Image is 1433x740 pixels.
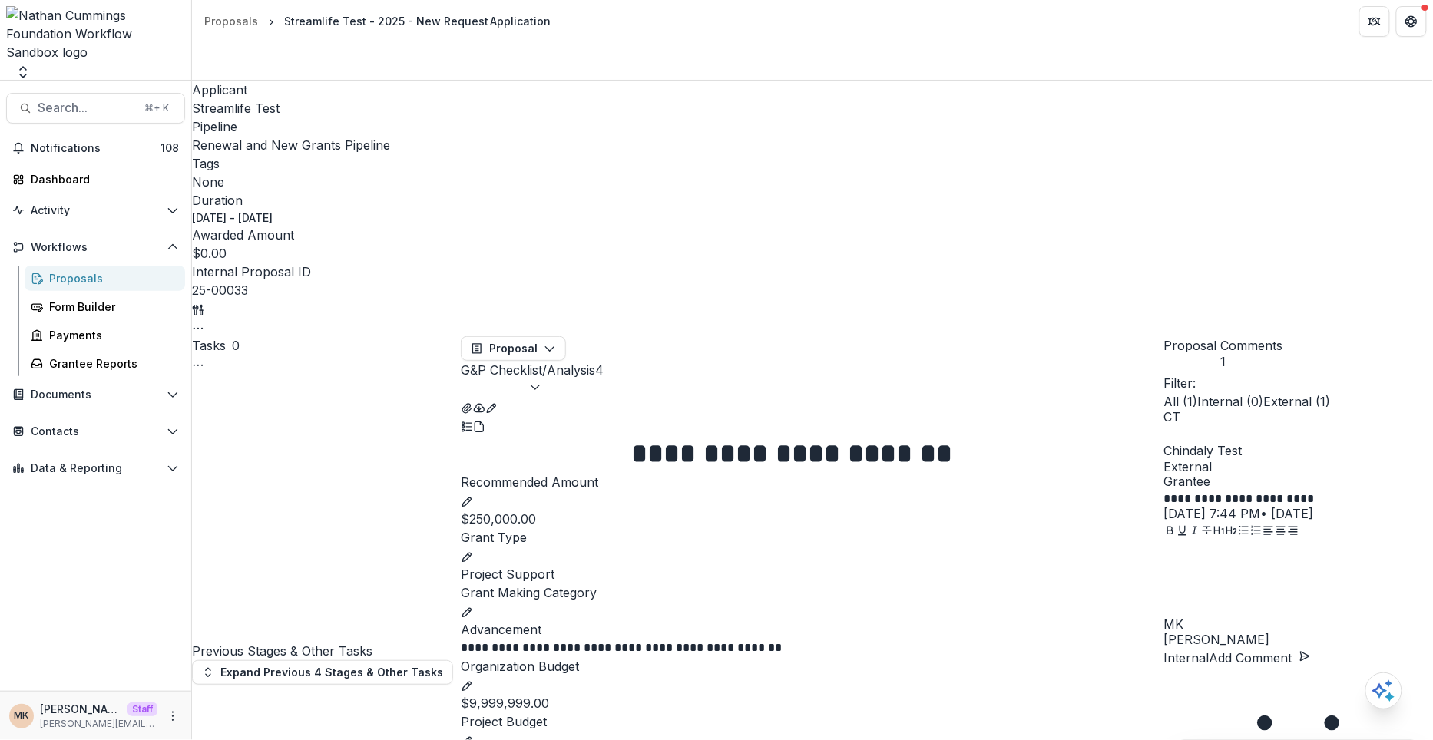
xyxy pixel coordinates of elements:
[1365,672,1402,709] button: Open AI Assistant
[485,398,498,416] button: Edit as form
[25,322,185,348] a: Payments
[192,117,1433,136] p: Pipeline
[192,355,204,373] button: Toggle View Cancelled Tasks
[6,235,185,259] button: Open Workflows
[204,13,258,29] div: Proposals
[31,388,161,401] span: Documents
[6,382,185,407] button: Open Documents
[1164,355,1283,369] span: 1
[6,198,185,223] button: Open Activity
[6,136,185,160] button: Notifications108
[1359,6,1390,37] button: Partners
[31,462,161,475] span: Data & Reporting
[192,263,1433,281] p: Internal Proposal ID
[25,351,185,376] a: Grantee Reports
[192,191,1433,210] p: Duration
[31,425,161,438] span: Contacts
[461,712,1164,731] p: Project Budget
[49,270,173,286] div: Proposals
[1164,394,1198,409] span: All ( 1 )
[1396,6,1427,37] button: Get Help
[49,355,173,372] div: Grantee Reports
[192,642,461,660] h4: Previous Stages & Other Tasks
[1201,523,1213,541] button: Strike
[461,547,473,565] button: edit
[127,702,157,716] p: Staff
[192,136,390,154] p: Renewal and New Grants Pipeline
[284,13,551,29] div: Streamlife Test - 2025 - New Request Application
[192,281,248,299] p: 25-00033
[40,717,157,731] p: [PERSON_NAME][EMAIL_ADDRESS][DOMAIN_NAME]
[15,711,29,721] div: Maya Kuppermann
[1164,504,1433,523] p: [DATE] 7:44 PM • [DATE]
[461,336,566,361] button: Proposal
[198,10,557,32] nav: breadcrumb
[192,173,224,191] p: None
[461,583,1164,602] p: Grant Making Category
[461,676,473,694] button: edit
[49,299,173,315] div: Form Builder
[1275,523,1287,541] button: Align Center
[461,602,473,620] button: edit
[6,167,185,192] a: Dashboard
[461,694,1164,712] p: $9,999,999.00
[40,701,121,717] p: [PERSON_NAME]
[461,416,473,434] button: Plaintext view
[198,10,264,32] a: Proposals
[461,491,473,510] button: edit
[6,456,185,481] button: Open Data & Reporting
[25,266,185,291] a: Proposals
[1226,523,1238,541] button: Heading 2
[1250,523,1263,541] button: Ordered List
[1287,523,1299,541] button: Align Right
[1264,394,1331,409] span: External ( 1 )
[1263,523,1275,541] button: Align Left
[192,81,1433,99] p: Applicant
[1198,394,1264,409] span: Internal ( 0 )
[1210,649,1311,667] button: Add Comment
[1164,411,1433,423] div: Chindaly Test
[6,419,185,444] button: Open Contacts
[31,204,161,217] span: Activity
[49,327,173,343] div: Payments
[38,101,135,115] span: Search...
[192,244,227,263] p: $0.00
[1164,474,1433,489] span: Grantee
[1164,618,1433,630] div: Maya Kuppermann
[461,510,1164,528] p: $250,000.00
[473,416,485,434] button: PDF view
[461,361,604,398] button: G&P Checklist/Analysis4
[1189,523,1201,541] button: Italicize
[192,154,1433,173] p: Tags
[1164,336,1283,369] button: Proposal Comments
[192,101,280,116] a: Streamlife Test
[164,707,182,725] button: More
[6,93,185,124] button: Search...
[161,141,179,154] span: 108
[461,620,1164,639] p: Advancement
[192,660,453,685] button: Expand Previous 4 Stages & Other Tasks
[12,64,34,80] button: Open entity switcher
[1238,523,1250,541] button: Bullet List
[1164,374,1433,392] p: Filter:
[461,473,1164,491] p: Recommended Amount
[232,338,240,353] span: 0
[192,226,1433,244] p: Awarded Amount
[1177,523,1189,541] button: Underline
[141,100,172,117] div: ⌘ + K
[192,336,226,355] h3: Tasks
[31,241,161,254] span: Workflows
[192,210,273,226] p: [DATE] - [DATE]
[1164,649,1210,667] button: Internal
[31,171,173,187] div: Dashboard
[1213,523,1226,541] button: Heading 1
[1164,523,1177,541] button: Bold
[31,142,161,155] span: Notifications
[25,294,185,319] a: Form Builder
[1164,460,1433,474] span: External
[1164,441,1433,460] p: Chindaly Test
[461,565,1164,583] p: Project Support
[6,6,185,61] img: Nathan Cummings Foundation Workflow Sandbox logo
